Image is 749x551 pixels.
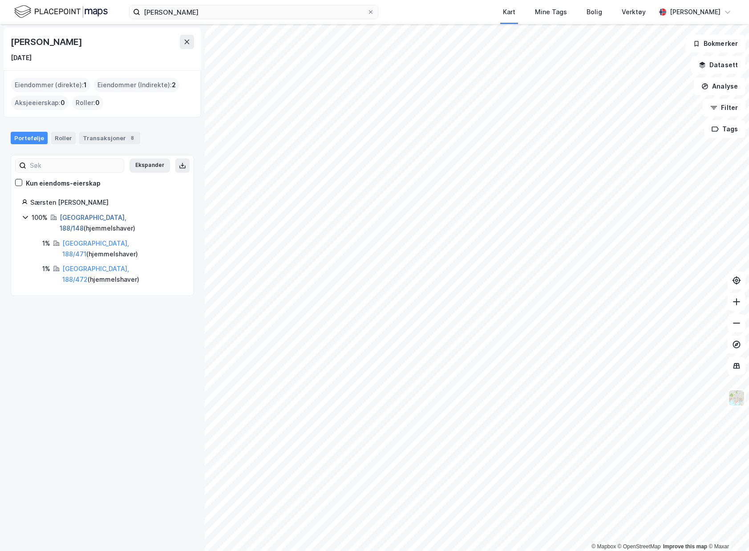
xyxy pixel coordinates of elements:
[94,78,179,92] div: Eiendommer (Indirekte) :
[128,134,137,142] div: 8
[14,4,108,20] img: logo.f888ab2527a4732fd821a326f86c7f29.svg
[26,159,124,172] input: Søk
[30,197,183,208] div: Særsten [PERSON_NAME]
[60,212,183,234] div: ( hjemmelshaver )
[685,35,745,53] button: Bokmerker
[11,132,48,144] div: Portefølje
[704,120,745,138] button: Tags
[95,97,100,108] span: 0
[704,508,749,551] iframe: Chat Widget
[663,543,707,550] a: Improve this map
[62,238,183,259] div: ( hjemmelshaver )
[503,7,515,17] div: Kart
[11,96,69,110] div: Aksjeeierskap :
[72,96,103,110] div: Roller :
[62,265,129,283] a: [GEOGRAPHIC_DATA], 188/472
[26,178,101,189] div: Kun eiendoms-eierskap
[62,239,129,258] a: [GEOGRAPHIC_DATA], 188/471
[694,77,745,95] button: Analyse
[140,5,367,19] input: Søk på adresse, matrikkel, gårdeiere, leietakere eller personer
[42,263,50,274] div: 1%
[535,7,567,17] div: Mine Tags
[670,7,721,17] div: [PERSON_NAME]
[42,238,50,249] div: 1%
[618,543,661,550] a: OpenStreetMap
[622,7,646,17] div: Verktøy
[172,80,176,90] span: 2
[32,212,48,223] div: 100%
[11,35,84,49] div: [PERSON_NAME]
[79,132,140,144] div: Transaksjoner
[728,389,745,406] img: Z
[703,99,745,117] button: Filter
[587,7,602,17] div: Bolig
[62,263,183,285] div: ( hjemmelshaver )
[60,214,126,232] a: [GEOGRAPHIC_DATA], 188/148
[84,80,87,90] span: 1
[51,132,76,144] div: Roller
[61,97,65,108] span: 0
[591,543,616,550] a: Mapbox
[130,158,170,173] button: Ekspander
[704,508,749,551] div: Kontrollprogram for chat
[691,56,745,74] button: Datasett
[11,53,32,63] div: [DATE]
[11,78,90,92] div: Eiendommer (direkte) :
